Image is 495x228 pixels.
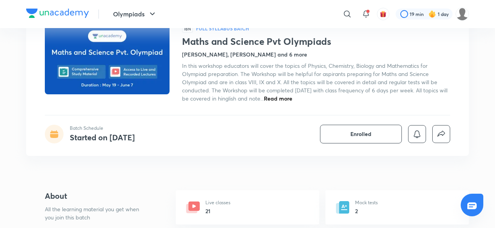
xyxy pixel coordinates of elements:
h4: Started on [DATE] [70,132,135,143]
img: Thumbnail [44,23,171,95]
span: Read more [264,95,292,102]
img: Adrinil Sain [456,7,469,21]
h6: 2 [355,207,378,215]
p: Batch Schedule [70,125,135,132]
button: avatar [377,8,389,20]
img: streak [428,10,436,18]
img: Company Logo [26,9,89,18]
h4: [PERSON_NAME], [PERSON_NAME] and 6 more [182,50,307,58]
span: Enrolled [350,130,371,138]
img: avatar [380,11,387,18]
a: Company Logo [26,9,89,20]
h4: About [45,190,151,202]
button: Enrolled [320,125,402,143]
button: Olympiads [108,6,162,22]
h6: 21 [205,207,230,215]
span: In this workshop educators will cover the topics of Physics, Chemistry, Biology and Mathematics f... [182,62,447,102]
p: Live classes [205,199,230,206]
p: Mock tests [355,199,378,206]
p: All the learning material you get when you join this batch [45,205,145,221]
